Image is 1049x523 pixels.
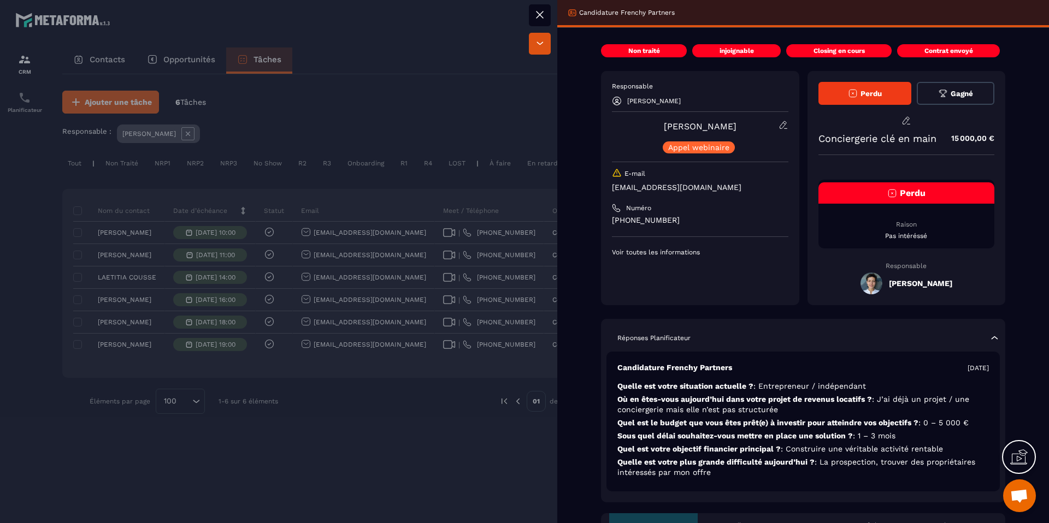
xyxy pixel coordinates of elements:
button: Perdu [818,82,911,105]
p: 15 000,00 € [940,128,994,149]
p: Quelle est votre plus grande difficulté aujourd’hui ? [617,457,989,478]
p: Réponses Planificateur [617,334,691,342]
p: E-mail [624,169,645,178]
span: Perdu [861,90,882,98]
p: [DATE] [968,364,989,372]
p: Non traité [628,46,660,55]
p: Raison [818,220,995,229]
p: [EMAIL_ADDRESS][DOMAIN_NAME] [612,182,788,193]
h5: [PERSON_NAME] [889,279,952,288]
p: [PERSON_NAME] [627,97,681,105]
p: Numéro [626,204,651,212]
p: Candidature Frenchy Partners [579,8,675,17]
span: : 0 – 5 000 € [918,418,969,427]
p: Où en êtes-vous aujourd’hui dans votre projet de revenus locatifs ? [617,394,989,415]
span: Gagné [951,90,973,98]
p: Quel est le budget que vous êtes prêt(e) à investir pour atteindre vos objectifs ? [617,418,989,428]
p: Quelle est votre situation actuelle ? [617,381,989,391]
p: [PHONE_NUMBER] [612,215,788,225]
div: Ouvrir le chat [1003,479,1036,512]
p: Voir toutes les informations [612,248,788,257]
a: [PERSON_NAME] [664,121,736,132]
p: Closing en cours [814,46,865,55]
span: Perdu [900,188,926,198]
span: : 1 – 3 mois [853,431,895,440]
p: Responsable [818,262,995,270]
button: Gagné [917,82,994,105]
p: Pas intéréssé [818,231,995,240]
p: Responsable [612,82,788,91]
p: Sous quel délai souhaitez-vous mettre en place une solution ? [617,431,989,441]
p: Appel webinaire [668,144,729,151]
span: : Entrepreneur / indépendant [753,382,866,390]
span: : Construire une véritable activité rentable [781,444,943,453]
p: Conciergerie clé en main [818,133,936,144]
p: Candidature Frenchy Partners [617,362,732,373]
p: Quel est votre objectif financier principal ? [617,444,989,454]
p: injoignable [720,46,754,55]
p: Contrat envoyé [924,46,973,55]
